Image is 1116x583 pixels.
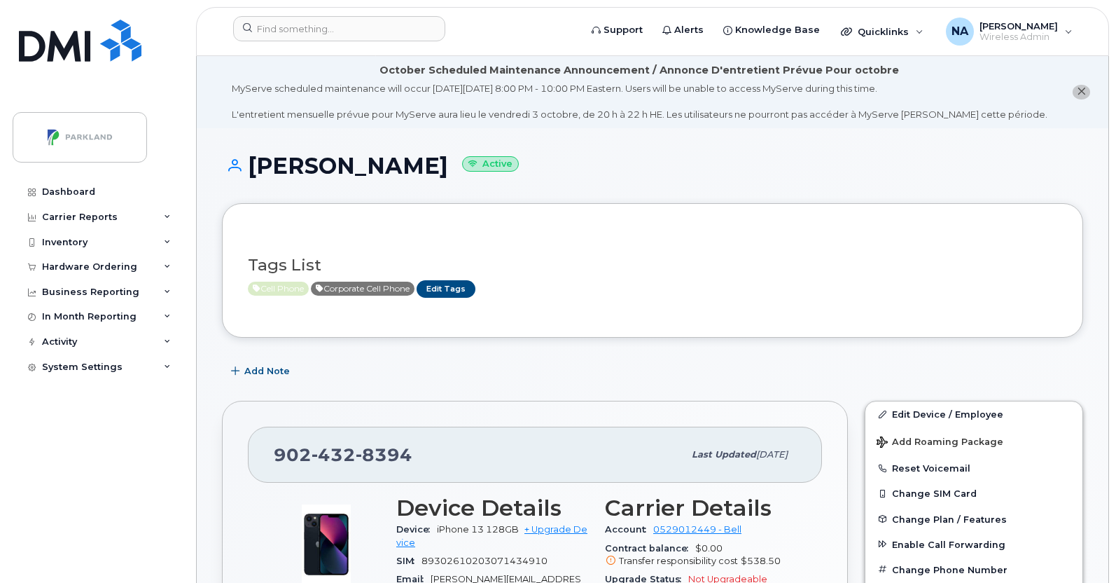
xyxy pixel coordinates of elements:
a: 0529012449 - Bell [653,524,741,535]
button: Enable Call Forwarding [865,532,1082,557]
a: Edit Device / Employee [865,402,1082,427]
span: Enable Call Forwarding [892,539,1005,549]
span: Device [396,524,437,535]
span: Add Note [244,364,290,378]
button: close notification [1073,85,1090,100]
button: Add Roaming Package [865,427,1082,455]
span: Add Roaming Package [877,437,1003,450]
span: Account [605,524,653,535]
h3: Device Details [396,495,588,521]
a: + Upgrade Device [396,524,587,547]
span: 432 [312,444,356,465]
span: [DATE] [756,449,788,460]
span: SIM [396,556,421,566]
button: Change Plan / Features [865,507,1082,532]
span: $0.00 [605,543,797,568]
span: 902 [274,444,412,465]
span: Active [311,282,414,296]
button: Reset Voicemail [865,455,1082,481]
a: Edit Tags [417,280,475,298]
span: 89302610203071434910 [421,556,547,566]
h3: Carrier Details [605,495,797,521]
span: Change Plan / Features [892,514,1007,524]
div: October Scheduled Maintenance Announcement / Annonce D'entretient Prévue Pour octobre [379,63,899,78]
span: Last updated [692,449,756,460]
button: Change SIM Card [865,481,1082,506]
button: Add Note [222,359,302,384]
button: Change Phone Number [865,557,1082,582]
div: MyServe scheduled maintenance will occur [DATE][DATE] 8:00 PM - 10:00 PM Eastern. Users will be u... [232,82,1047,121]
span: Contract balance [605,543,695,554]
h3: Tags List [248,256,1057,274]
span: Active [248,282,309,296]
span: 8394 [356,444,412,465]
span: Transfer responsibility cost [619,556,738,566]
h1: [PERSON_NAME] [222,153,1083,178]
small: Active [462,156,519,172]
span: $538.50 [741,556,781,566]
span: iPhone 13 128GB [437,524,519,535]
